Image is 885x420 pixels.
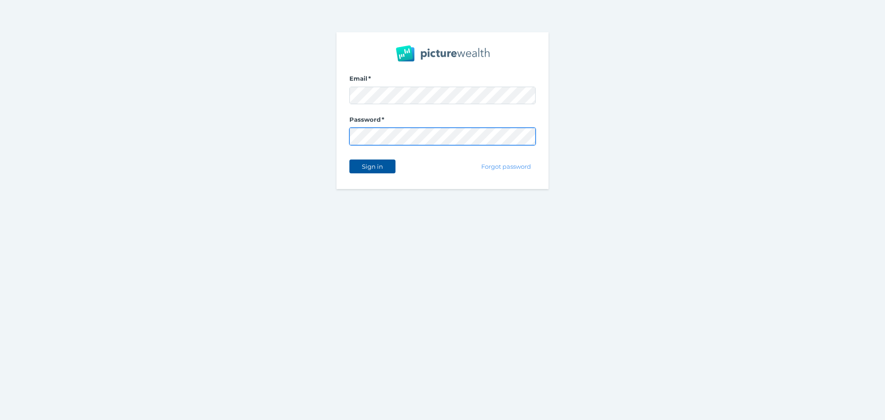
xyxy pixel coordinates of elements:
[478,163,535,170] span: Forgot password
[349,75,536,87] label: Email
[396,45,490,62] img: PW
[349,116,536,128] label: Password
[477,160,536,173] button: Forgot password
[349,160,395,173] button: Sign in
[358,163,387,170] span: Sign in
